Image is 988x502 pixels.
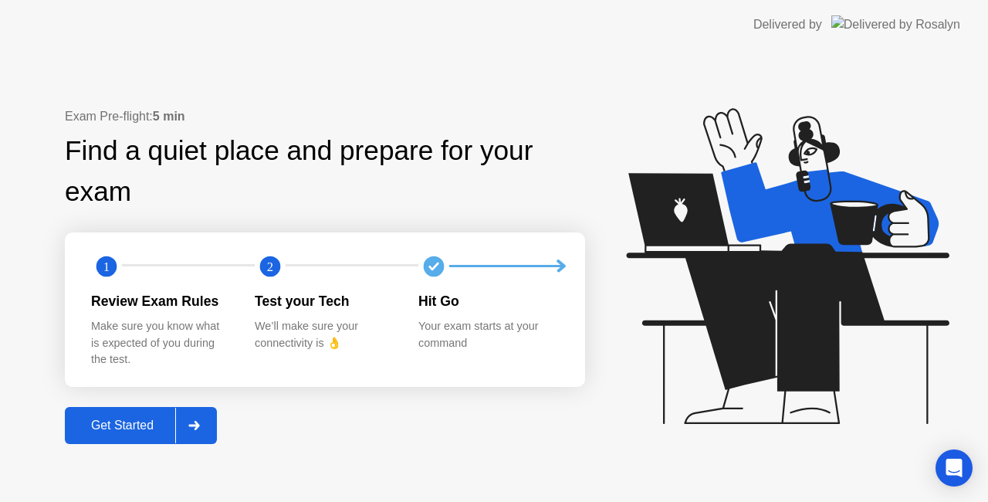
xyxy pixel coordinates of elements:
[255,318,394,351] div: We’ll make sure your connectivity is 👌
[65,407,217,444] button: Get Started
[831,15,960,33] img: Delivered by Rosalyn
[418,318,557,351] div: Your exam starts at your command
[91,291,230,311] div: Review Exam Rules
[69,419,175,432] div: Get Started
[103,259,110,273] text: 1
[65,107,585,126] div: Exam Pre-flight:
[255,291,394,311] div: Test your Tech
[153,110,185,123] b: 5 min
[753,15,822,34] div: Delivered by
[267,259,273,273] text: 2
[418,291,557,311] div: Hit Go
[936,449,973,487] div: Open Intercom Messenger
[65,131,585,212] div: Find a quiet place and prepare for your exam
[91,318,230,368] div: Make sure you know what is expected of you during the test.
